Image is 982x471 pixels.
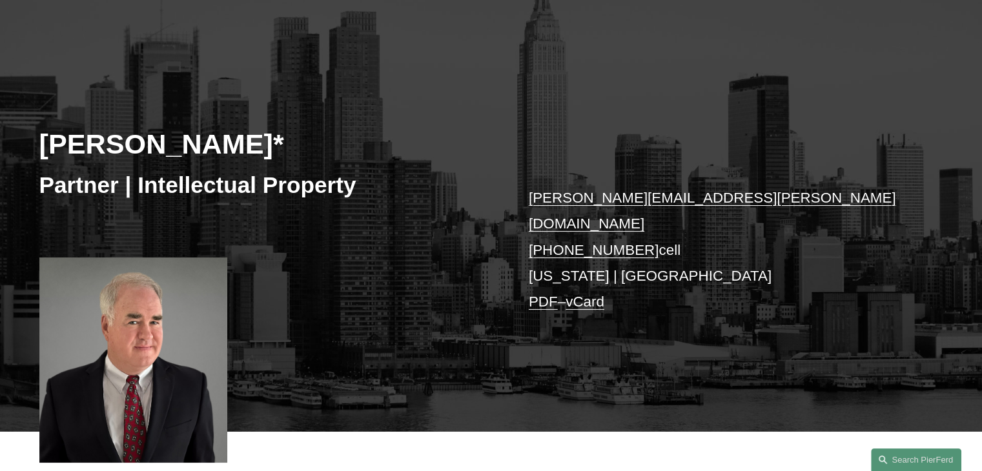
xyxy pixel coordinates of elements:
[871,448,961,471] a: Search this site
[529,242,659,258] a: [PHONE_NUMBER]
[529,190,896,232] a: [PERSON_NAME][EMAIL_ADDRESS][PERSON_NAME][DOMAIN_NAME]
[566,294,604,310] a: vCard
[529,294,558,310] a: PDF
[39,171,491,199] h3: Partner | Intellectual Property
[529,185,905,316] p: cell [US_STATE] | [GEOGRAPHIC_DATA] –
[39,127,491,161] h2: [PERSON_NAME]*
